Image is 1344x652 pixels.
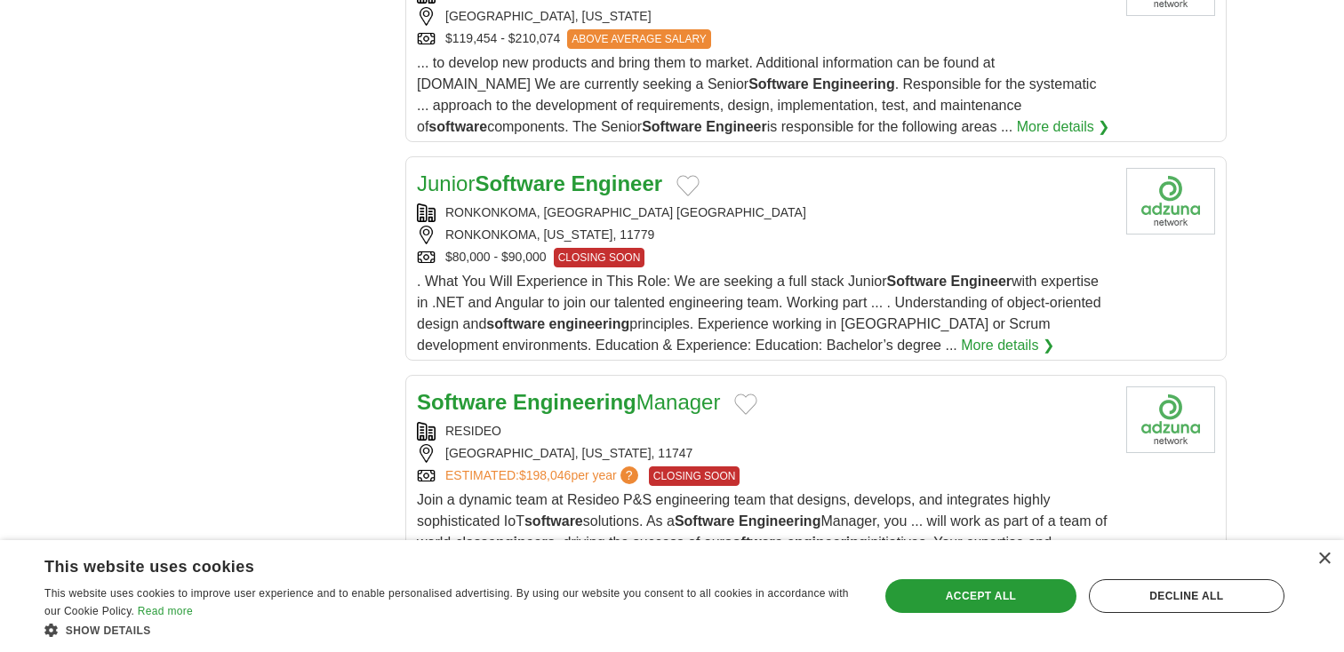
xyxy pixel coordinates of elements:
img: Resideo Technologies logo [1126,386,1215,453]
a: Read more, opens a new window [138,605,193,617]
strong: Software [642,119,702,134]
strong: Engineering [812,76,894,91]
div: [GEOGRAPHIC_DATA], [US_STATE], 11747 [417,444,1112,463]
span: CLOSING SOON [554,248,645,267]
a: RESIDEO [445,424,501,438]
strong: Software [417,390,507,414]
img: Company logo [1126,168,1215,235]
span: ... to develop new products and bring them to market. Additional information can be found at [DOM... [417,55,1096,134]
div: RONKONKOMA, [US_STATE], 11779 [417,226,1112,244]
strong: software [486,316,545,331]
a: More details ❯ [961,335,1054,356]
span: $198,046 [519,468,571,482]
div: $119,454 - $210,074 [417,29,1112,49]
div: [GEOGRAPHIC_DATA], [US_STATE] [417,7,1112,26]
strong: Software [887,274,948,289]
a: JuniorSoftware Engineer [417,171,662,195]
div: Show details [44,621,854,639]
strong: Software [675,513,735,529]
strong: engineering [787,535,868,550]
div: RONKONKOMA, [GEOGRAPHIC_DATA] [GEOGRAPHIC_DATA] [417,203,1112,222]
strong: Engineer [951,274,1012,289]
span: Join a dynamic team at Resideo P&S engineering team that designs, develops, and integrates highly... [417,492,1107,571]
div: Close [1317,553,1331,566]
strong: Engineer [706,119,766,134]
strong: Software [475,171,564,195]
strong: software [724,535,783,550]
a: ESTIMATED:$198,046per year? [445,466,642,486]
span: . What You Will Experience in This Role: We are seeking a full stack Junior with expertise in .NE... [417,274,1101,353]
a: Software EngineeringManager [417,390,720,414]
div: Accept all [885,579,1076,613]
a: More details ❯ [1017,116,1110,138]
strong: engineers [488,535,556,550]
strong: software [428,119,487,134]
strong: engineering [549,316,630,331]
span: CLOSING SOON [649,466,740,486]
div: Decline all [1089,579,1284,613]
strong: Engineering [513,390,636,414]
strong: Engineering [739,513,820,529]
span: Show details [66,624,151,637]
strong: Software [748,76,809,91]
strong: software [524,513,583,529]
span: ABOVE AVERAGE SALARY [567,29,711,49]
button: Add to favorite jobs [676,175,700,196]
span: ? [620,466,638,484]
button: Add to favorite jobs [734,394,757,415]
strong: Engineer [571,171,662,195]
span: This website uses cookies to improve user experience and to enable personalised advertising. By u... [44,587,849,617]
div: This website uses cookies [44,551,810,577]
div: $80,000 - $90,000 [417,248,1112,267]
